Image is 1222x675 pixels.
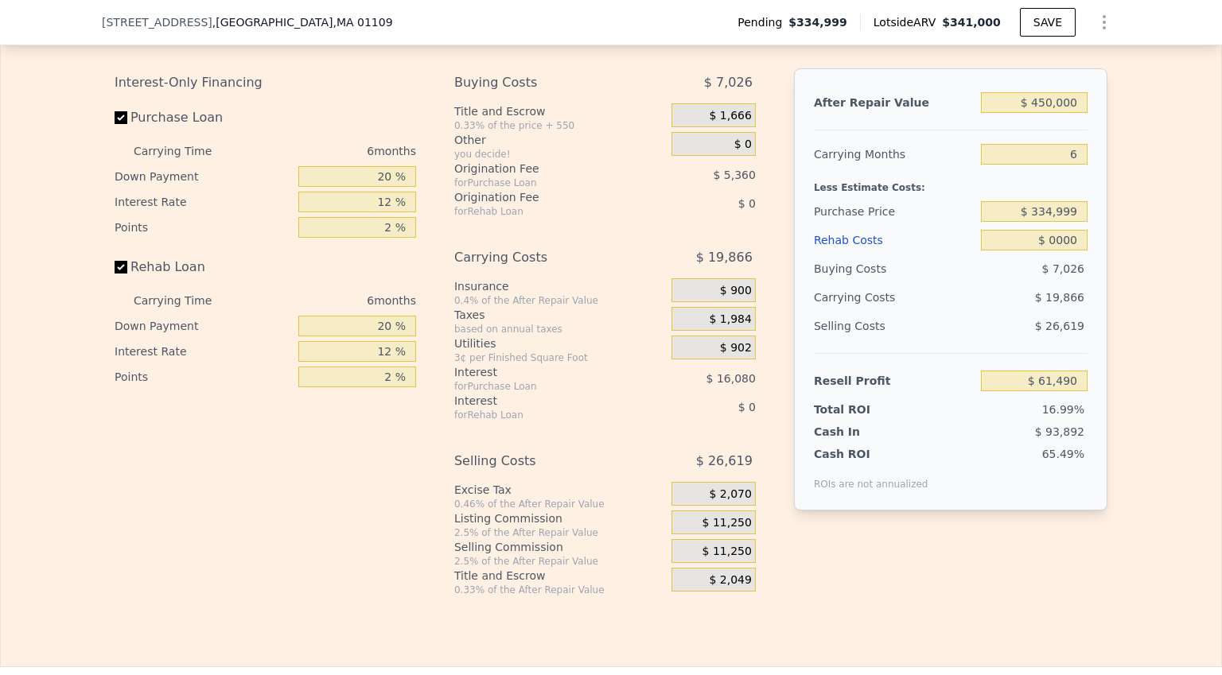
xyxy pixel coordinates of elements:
div: Carrying Months [814,140,975,169]
span: , MA 01109 [333,16,392,29]
div: Interest [454,364,632,380]
span: Lotside ARV [874,14,942,30]
span: $ 11,250 [702,516,752,530]
div: for Purchase Loan [454,380,632,393]
span: $ 16,080 [706,372,756,385]
input: Purchase Loan [115,111,127,124]
div: Interest-Only Financing [115,68,416,97]
div: Selling Costs [814,312,975,340]
div: Origination Fee [454,189,632,205]
label: Rehab Loan [115,253,292,281]
div: Buying Costs [454,68,632,97]
div: 0.33% of the After Repair Value [454,584,665,596]
div: 3¢ per Finished Square Foot [454,351,665,364]
div: Interest Rate [115,339,292,364]
div: for Rehab Loan [454,205,632,218]
div: Cash ROI [814,446,928,462]
div: for Rehab Loan [454,409,632,421]
div: Points [115,364,292,390]
div: 2.5% of the After Repair Value [454,526,665,539]
span: $ 26,619 [696,447,753,475]
div: Carrying Costs [454,243,632,272]
div: Insurance [454,278,665,294]
div: Cash In [814,424,913,440]
div: 6 months [243,138,416,164]
span: $ 19,866 [696,243,753,272]
label: Purchase Loan [115,103,292,132]
div: Excise Tax [454,482,665,498]
span: $ 902 [720,341,752,355]
span: $ 2,070 [709,487,751,502]
div: 0.46% of the After Repair Value [454,498,665,510]
div: Rehab Costs [814,226,975,254]
span: $ 1,984 [709,312,751,327]
span: Pending [737,14,788,30]
span: $ 11,250 [702,545,752,559]
div: Carrying Costs [814,283,913,312]
span: $ 93,892 [1035,425,1084,438]
div: Less Estimate Costs: [814,169,1088,197]
span: $ 0 [738,401,756,413]
div: 2.5% of the After Repair Value [454,555,665,568]
div: Title and Escrow [454,568,665,584]
span: $ 19,866 [1035,291,1084,304]
span: $ 2,049 [709,573,751,588]
input: Rehab Loan [115,261,127,273]
div: 0.4% of the After Repair Value [454,294,665,307]
div: based on annual taxes [454,323,665,336]
span: $ 7,026 [704,68,753,97]
div: Taxes [454,307,665,323]
span: $ 0 [734,138,752,152]
div: 6 months [243,288,416,313]
span: $334,999 [788,14,847,30]
div: ROIs are not annualized [814,462,928,491]
div: Resell Profit [814,367,975,395]
div: Other [454,132,665,148]
span: $ 900 [720,284,752,298]
span: $ 7,026 [1042,262,1084,275]
div: Listing Commission [454,510,665,526]
div: Points [115,215,292,240]
span: $ 1,666 [709,109,751,123]
div: Down Payment [115,313,292,339]
button: Show Options [1088,6,1120,38]
span: , [GEOGRAPHIC_DATA] [212,14,393,30]
span: $ 26,619 [1035,320,1084,332]
div: Carrying Time [134,138,237,164]
div: Down Payment [115,164,292,189]
div: you decide! [454,148,665,161]
div: Selling Costs [454,447,632,475]
span: 16.99% [1042,403,1084,416]
div: Origination Fee [454,161,632,177]
div: Purchase Price [814,197,975,226]
button: SAVE [1020,8,1076,37]
div: Total ROI [814,402,913,417]
div: Carrying Time [134,288,237,313]
div: Utilities [454,336,665,351]
div: Buying Costs [814,254,975,283]
span: $ 0 [738,197,756,210]
div: for Purchase Loan [454,177,632,189]
div: Title and Escrow [454,103,665,119]
span: $341,000 [942,16,1001,29]
div: Selling Commission [454,539,665,555]
span: 65.49% [1042,448,1084,460]
div: Interest [454,393,632,409]
div: Interest Rate [115,189,292,215]
span: $ 5,360 [713,169,755,181]
div: 0.33% of the price + 550 [454,119,665,132]
div: After Repair Value [814,88,975,117]
span: [STREET_ADDRESS] [102,14,212,30]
